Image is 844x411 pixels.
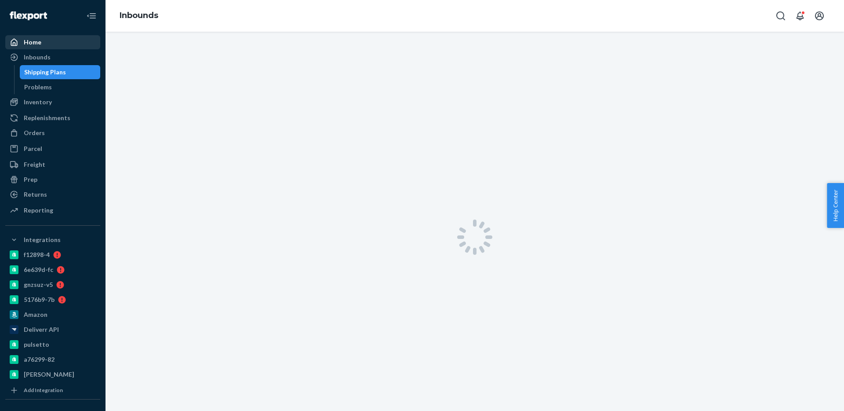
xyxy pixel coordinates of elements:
a: Problems [20,80,101,94]
div: pulsetto [24,340,49,349]
a: Shipping Plans [20,65,101,79]
div: Parcel [24,144,42,153]
a: Inbounds [120,11,158,20]
a: 5176b9-7b [5,293,100,307]
div: Inventory [24,98,52,106]
div: Deliverr API [24,325,59,334]
div: Add Integration [24,386,63,394]
div: Integrations [24,235,61,244]
button: Open Search Box [772,7,789,25]
div: Problems [24,83,52,92]
div: Prep [24,175,37,184]
ol: breadcrumbs [113,3,165,29]
a: [PERSON_NAME] [5,367,100,382]
div: gnzsuz-v5 [24,280,53,289]
a: Orders [5,126,100,140]
div: Shipping Plans [24,68,66,77]
a: a76299-82 [5,352,100,367]
a: Home [5,35,100,49]
div: [PERSON_NAME] [24,370,74,379]
a: gnzsuz-v5 [5,278,100,292]
div: Home [24,38,41,47]
div: 6e639d-fc [24,265,53,274]
a: Inbounds [5,50,100,64]
div: Amazon [24,310,47,319]
a: Freight [5,158,100,172]
button: Open notifications [791,7,809,25]
a: Replenishments [5,111,100,125]
a: Parcel [5,142,100,156]
a: Deliverr API [5,323,100,337]
a: Returns [5,187,100,202]
div: f12898-4 [24,250,50,259]
div: 5176b9-7b [24,295,55,304]
img: Flexport logo [10,11,47,20]
a: f12898-4 [5,248,100,262]
button: Open account menu [811,7,828,25]
div: Orders [24,128,45,137]
a: Inventory [5,95,100,109]
a: Add Integration [5,385,100,396]
a: Prep [5,172,100,187]
button: Close Navigation [83,7,100,25]
div: Inbounds [24,53,51,62]
button: Integrations [5,233,100,247]
div: a76299-82 [24,355,55,364]
a: Reporting [5,203,100,217]
button: Help Center [827,183,844,228]
div: Reporting [24,206,53,215]
a: pulsetto [5,338,100,352]
div: Returns [24,190,47,199]
a: 6e639d-fc [5,263,100,277]
div: Freight [24,160,45,169]
div: Replenishments [24,114,70,122]
a: Amazon [5,308,100,322]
